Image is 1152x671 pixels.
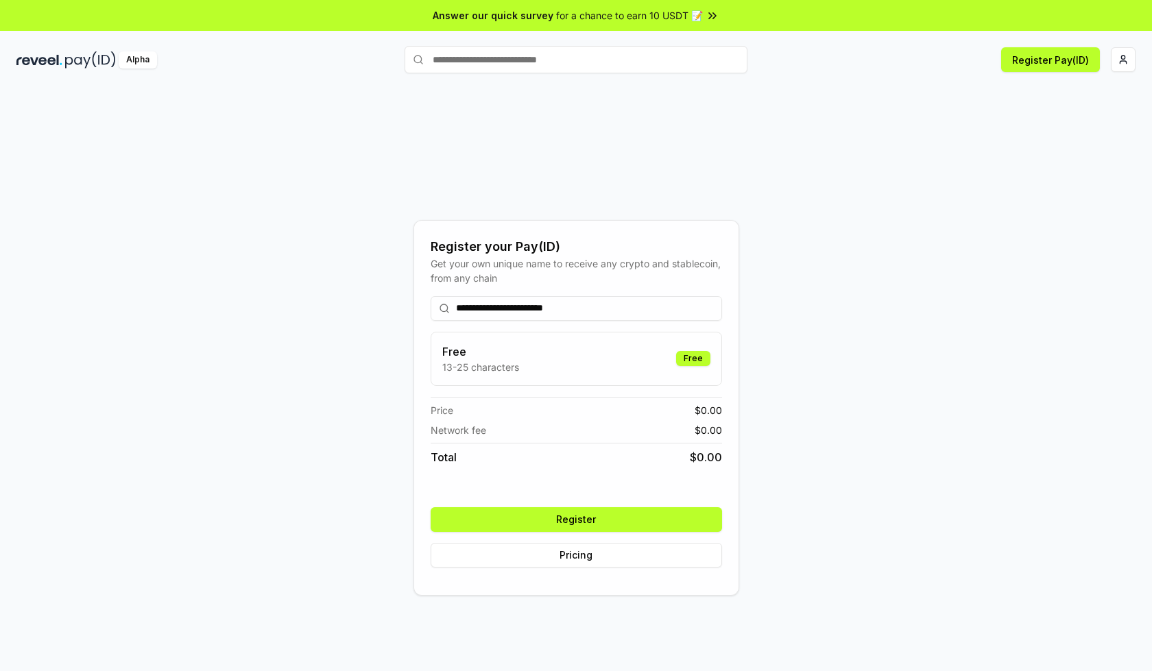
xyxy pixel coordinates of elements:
h3: Free [442,343,519,360]
span: $ 0.00 [695,423,722,437]
span: Price [431,403,453,417]
span: for a chance to earn 10 USDT 📝 [556,8,703,23]
span: Answer our quick survey [433,8,553,23]
img: reveel_dark [16,51,62,69]
div: Get your own unique name to receive any crypto and stablecoin, from any chain [431,256,722,285]
button: Register Pay(ID) [1001,47,1100,72]
span: Network fee [431,423,486,437]
div: Alpha [119,51,157,69]
span: $ 0.00 [690,449,722,465]
span: $ 0.00 [695,403,722,417]
p: 13-25 characters [442,360,519,374]
span: Total [431,449,457,465]
button: Pricing [431,543,722,568]
div: Free [676,351,710,366]
img: pay_id [65,51,116,69]
div: Register your Pay(ID) [431,237,722,256]
button: Register [431,507,722,532]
